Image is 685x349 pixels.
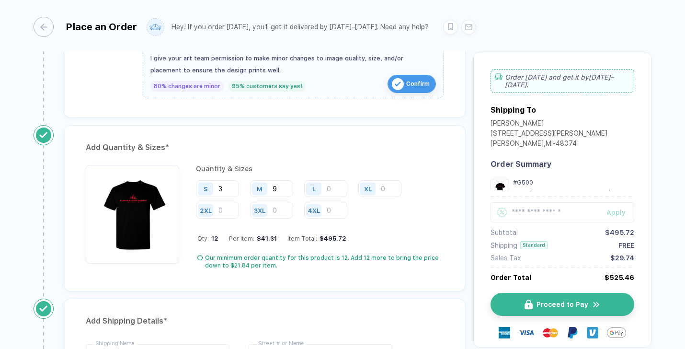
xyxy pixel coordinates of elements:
div: Order Summary [491,160,634,169]
div: I give your art team permission to make minor changes to image quality, size, and/or placement to... [150,52,436,76]
img: 747be359-d0d0-4573-b8f1-e6f554234f7a_nt_front_1757354380480.jpg [91,170,174,254]
div: 3XL [254,207,265,214]
div: 4XL [308,207,320,214]
img: 747be359-d0d0-4573-b8f1-e6f554234f7a_nt_front_1757354380480.jpg [493,181,507,195]
div: XL [364,185,372,192]
img: user profile [147,19,164,35]
div: #G500 [513,179,634,186]
div: Order [DATE] and get it by [DATE]–[DATE] . [491,69,634,93]
div: Item Total: [287,235,346,242]
div: [PERSON_NAME] , MI - 48074 [491,140,607,150]
div: 2XL [200,207,212,214]
button: Apply [594,202,634,222]
div: Shipping [491,242,517,249]
div: Standard [520,241,548,249]
img: icon [392,78,404,90]
div: $29.74 [610,254,634,262]
button: iconProceed to Payicon [491,293,634,316]
div: Apply [606,209,634,216]
div: Add Quantity & Sizes [86,140,444,155]
div: 80% changes are minor [150,81,224,92]
img: master-card [543,325,558,340]
div: L [312,185,316,192]
div: $495.72 [317,235,346,242]
div: Hey! If you order [DATE], you'll get it delivered by [DATE]–[DATE]. Need any help? [171,23,429,31]
div: Add Shipping Details [86,314,444,329]
div: 12 [513,189,520,196]
div: Per Item: [229,235,277,242]
div: $495.72 [607,189,634,196]
div: S [204,185,208,192]
div: M [257,185,263,192]
img: GPay [607,323,626,342]
img: Venmo [587,327,598,338]
div: Quantity & Sizes [196,165,444,173]
div: $525.46 [605,274,634,281]
span: Confirm [406,76,430,92]
div: Place an Order [66,21,137,33]
img: visa [519,325,534,340]
div: Qty: [197,235,218,242]
img: Paypal [567,327,578,338]
div: [STREET_ADDRESS][PERSON_NAME] [491,129,607,140]
div: FREE [618,242,634,249]
span: Proceed to Pay [537,301,588,308]
div: Sales Tax [491,254,521,262]
img: icon [525,300,533,310]
div: x [522,189,527,196]
div: [PERSON_NAME] [491,119,607,129]
div: Shipping To [491,105,536,115]
div: Subtotal [491,229,518,236]
img: express [499,327,510,338]
div: $495.72 [605,229,634,236]
div: Our minimum order quantity for this product is 12. Add 12 more to bring the price down to $21.84 ... [205,254,444,269]
div: 95% customers say yes! [228,81,306,92]
img: icon [592,300,601,309]
span: 12 [209,235,218,242]
div: Order Total [491,274,531,281]
div: $41.31 [254,235,277,242]
div: $41.31 [529,189,549,196]
button: iconConfirm [388,75,436,93]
